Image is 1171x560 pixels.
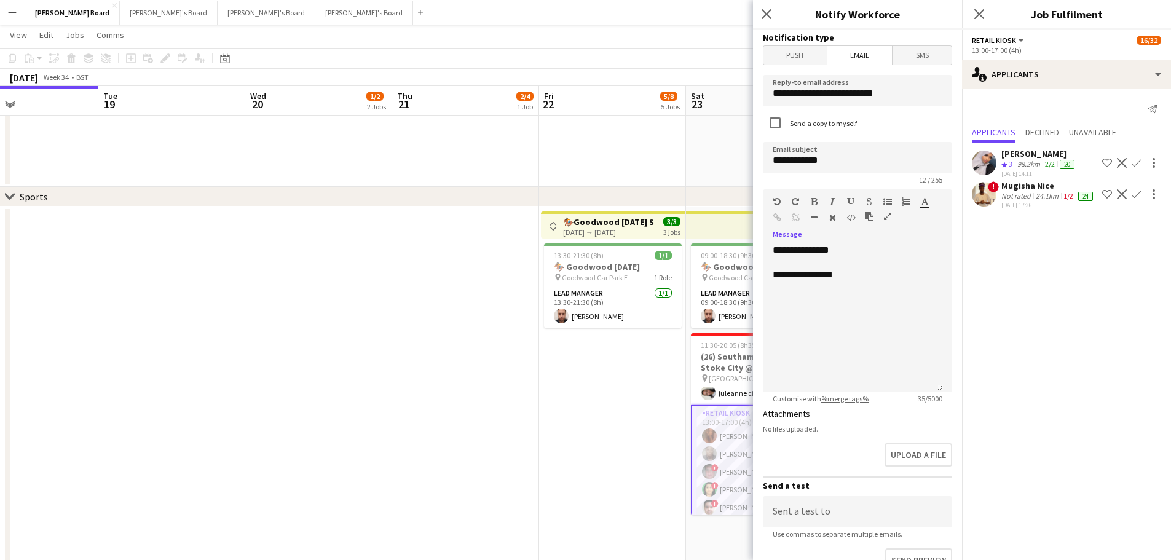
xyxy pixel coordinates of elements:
[885,443,952,467] button: Upload a file
[763,529,912,538] span: Use commas to separate multiple emails.
[397,90,412,101] span: Thu
[972,36,1016,45] span: Retail Kiosk
[34,27,58,43] a: Edit
[542,97,554,111] span: 22
[41,73,71,82] span: Week 34
[962,60,1171,89] div: Applicants
[544,261,682,272] h3: 🏇 Goodwood [DATE]
[846,213,855,223] button: HTML Code
[972,45,1161,55] div: 13:00-17:00 (4h)
[691,333,829,515] app-job-card: 11:30-20:05 (8h35m)16/32(26) Southampton FC vs Stoke City @ [GEOGRAPHIC_DATA] [GEOGRAPHIC_DATA], ...
[1078,192,1093,201] div: 24
[920,197,929,207] button: Text Color
[654,273,672,282] span: 1 Role
[1001,191,1033,201] div: Not rated
[395,97,412,111] span: 21
[701,251,765,260] span: 09:00-18:30 (9h30m)
[821,394,869,403] a: %merge tags%
[516,92,534,101] span: 2/4
[1001,180,1095,191] div: Mugisha Nice
[544,90,554,101] span: Fri
[791,197,800,207] button: Redo
[709,374,798,383] span: [GEOGRAPHIC_DATA], SO14 5FP
[763,480,952,491] h3: Send a test
[828,213,837,223] button: Clear Formatting
[827,46,893,65] span: Email
[1001,201,1095,209] div: [DATE] 17:36
[218,1,315,25] button: [PERSON_NAME]'s Board
[972,128,1015,136] span: Applicants
[366,92,384,101] span: 1/2
[902,197,910,207] button: Ordered List
[1001,148,1077,159] div: [PERSON_NAME]
[711,464,719,471] span: !
[663,217,680,226] span: 3/3
[315,1,413,25] button: [PERSON_NAME]'s Board
[66,30,84,41] span: Jobs
[865,211,873,221] button: Paste as plain text
[865,197,873,207] button: Strikethrough
[76,73,89,82] div: BST
[908,394,952,403] span: 35 / 5000
[1060,160,1074,169] div: 20
[763,32,952,43] h3: Notification type
[1015,159,1043,170] div: 98.2km
[1137,36,1161,45] span: 16/32
[1069,128,1116,136] span: Unavailable
[517,102,533,111] div: 1 Job
[120,1,218,25] button: [PERSON_NAME]'s Board
[367,102,386,111] div: 2 Jobs
[655,251,672,260] span: 1/1
[248,97,266,111] span: 20
[810,213,818,223] button: Horizontal Line
[909,175,952,184] span: 12 / 255
[689,97,704,111] span: 23
[691,243,829,328] app-job-card: 09:00-18:30 (9h30m)1/1🏇 Goodwood [DATE] Goodwood Car Park E1 RoleLead Manager1/109:00-18:30 (9h30...
[660,92,677,101] span: 5/8
[691,261,829,272] h3: 🏇 Goodwood [DATE]
[250,90,266,101] span: Wed
[20,191,48,203] div: Sports
[92,27,129,43] a: Comms
[773,197,781,207] button: Undo
[828,197,837,207] button: Italic
[701,341,765,350] span: 11:30-20:05 (8h35m)
[709,273,775,282] span: Goodwood Car Park E
[1063,191,1073,200] app-skills-label: 1/2
[810,197,818,207] button: Bold
[562,273,628,282] span: Goodwood Car Park E
[753,6,962,22] h3: Notify Workforce
[893,46,952,65] span: SMS
[97,30,124,41] span: Comms
[1025,128,1059,136] span: Declined
[1001,170,1077,178] div: [DATE] 14:11
[25,1,120,25] button: [PERSON_NAME] Board
[763,394,878,403] span: Customise with
[544,286,682,328] app-card-role: Lead Manager1/113:30-21:30 (8h)[PERSON_NAME]
[711,500,719,507] span: !
[661,102,680,111] div: 5 Jobs
[883,197,892,207] button: Unordered List
[61,27,89,43] a: Jobs
[962,6,1171,22] h3: Job Fulfilment
[691,90,704,101] span: Sat
[711,482,719,489] span: !
[39,30,53,41] span: Edit
[763,424,952,433] div: No files uploaded.
[691,286,829,328] app-card-role: Lead Manager1/109:00-18:30 (9h30m)[PERSON_NAME]
[691,351,829,373] h3: (26) Southampton FC vs Stoke City @ [GEOGRAPHIC_DATA]
[554,251,604,260] span: 13:30-21:30 (8h)
[883,211,892,221] button: Fullscreen
[5,27,32,43] a: View
[101,97,117,111] span: 19
[663,226,680,237] div: 3 jobs
[988,181,999,192] span: !
[1045,159,1055,168] app-skills-label: 2/2
[10,71,38,84] div: [DATE]
[544,243,682,328] app-job-card: 13:30-21:30 (8h)1/1🏇 Goodwood [DATE] Goodwood Car Park E1 RoleLead Manager1/113:30-21:30 (8h)[PER...
[787,119,857,128] label: Send a copy to myself
[763,46,827,65] span: Push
